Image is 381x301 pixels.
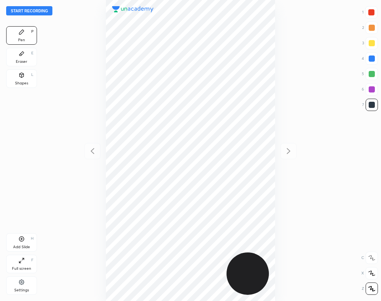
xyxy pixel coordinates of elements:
div: L [31,73,34,77]
div: Full screen [12,267,31,271]
div: Shapes [15,81,28,85]
div: 5 [362,68,378,80]
div: 7 [362,99,378,111]
div: 2 [362,22,378,34]
div: Eraser [16,60,27,64]
div: C [361,252,378,264]
div: E [31,51,34,55]
div: Add Slide [13,245,30,249]
button: Start recording [6,6,52,15]
div: P [31,30,34,34]
div: 6 [362,83,378,96]
div: Pen [18,38,25,42]
div: 3 [362,37,378,49]
div: X [361,267,378,279]
div: H [31,237,34,240]
div: Z [362,283,378,295]
div: F [31,258,34,262]
img: logo.38c385cc.svg [112,6,154,12]
div: 1 [362,6,378,18]
div: Settings [14,288,29,292]
div: 4 [362,52,378,65]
